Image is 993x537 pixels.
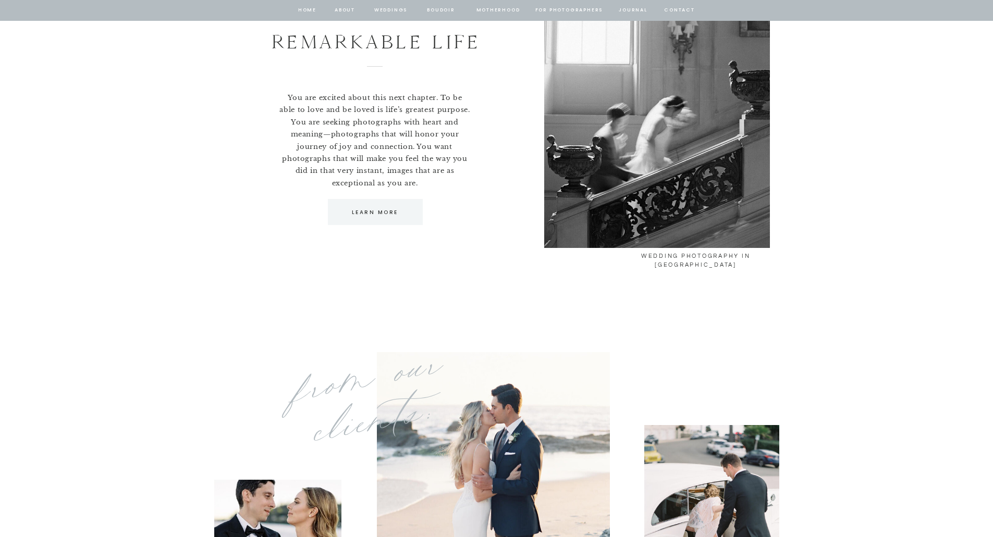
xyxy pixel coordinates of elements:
a: Weddings [373,6,409,15]
p: you are worthy of this [305,10,448,21]
a: home [298,6,317,15]
span: Wedding Photography In [GEOGRAPHIC_DATA] [641,253,751,268]
p: You are excited about this next chapter. To be able to love and be loved is life’s greatest purpo... [279,92,471,182]
p: remarkable life [259,29,494,53]
a: Motherhood [476,6,520,15]
a: learn more [327,208,423,217]
div: from our clients: [278,354,474,464]
a: about [334,6,356,15]
a: contact [663,6,696,15]
a: BOUDOIR [426,6,456,15]
a: journal [617,6,649,15]
a: for photographers [535,6,603,15]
